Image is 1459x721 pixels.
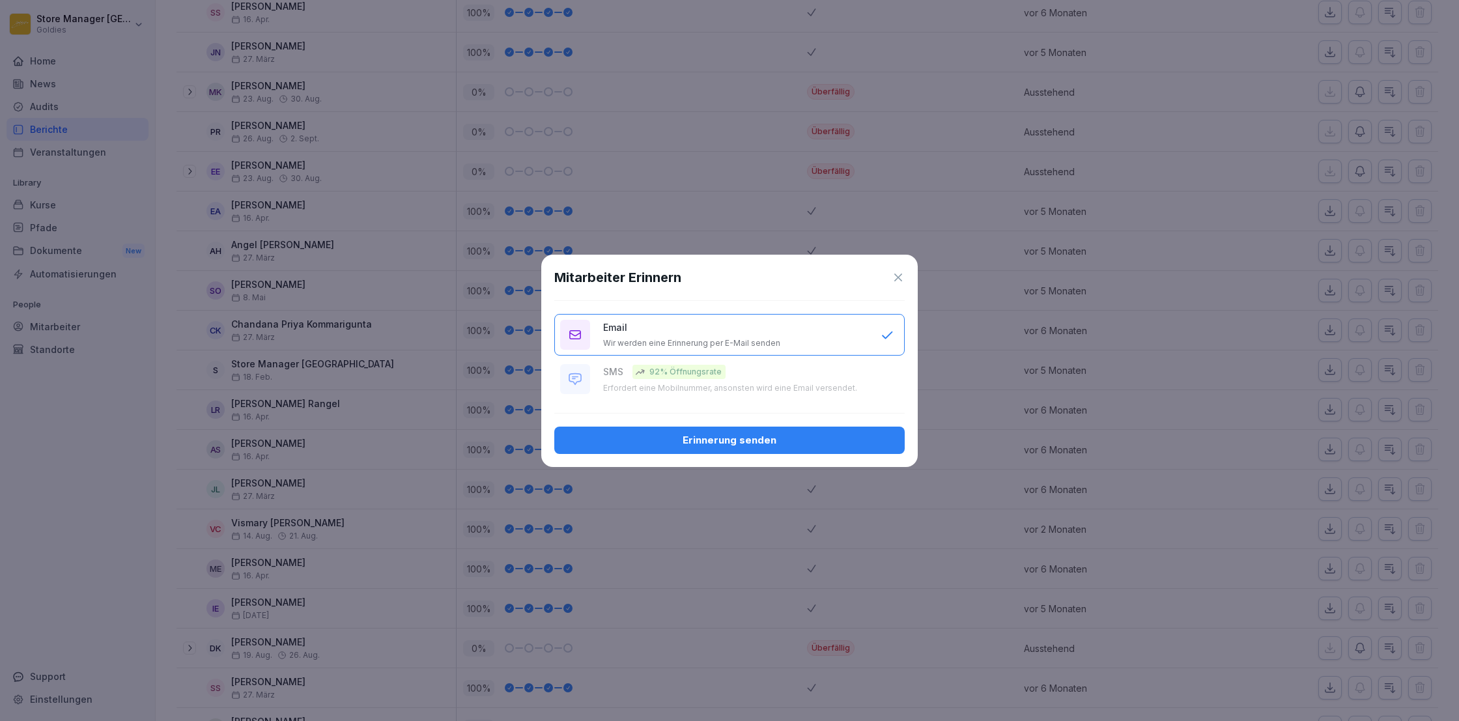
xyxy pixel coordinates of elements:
p: Erfordert eine Mobilnummer, ansonsten wird eine Email versendet. [603,383,857,393]
p: SMS [603,365,623,378]
p: Email [603,320,627,334]
p: 92% Öffnungsrate [649,366,722,378]
div: Erinnerung senden [565,433,894,447]
h1: Mitarbeiter Erinnern [554,268,681,287]
button: Erinnerung senden [554,427,905,454]
p: Wir werden eine Erinnerung per E-Mail senden [603,338,780,348]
